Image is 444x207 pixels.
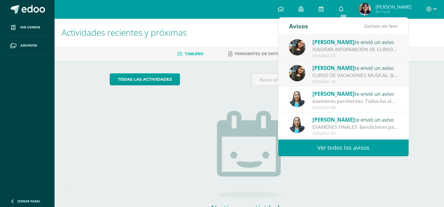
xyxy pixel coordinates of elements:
span: [PERSON_NAME] [312,64,355,71]
a: Ver todos los avisos [278,139,409,156]
div: Avisos [289,18,308,34]
img: afbb90b42ddb8510e0c4b806fbdf27cc.png [289,65,305,81]
span: Archivos [20,43,37,48]
div: Octubre 09 [312,105,398,110]
a: todas las Actividades [110,73,180,85]
span: 2 [364,22,367,29]
span: [PERSON_NAME] [312,116,355,123]
img: no_activities.png [217,111,282,198]
span: Cerrar panel [17,199,41,203]
div: EXAMENES FINALES: Bendiciones para cada uno Se les recuerda que la otra semana se estarán realiza... [312,124,398,131]
a: Archivos [5,37,49,55]
span: [PERSON_NAME] [312,39,355,46]
span: Actividades recientes y próximas [62,26,187,38]
div: IGNORAR INFORMACIÓN DE CURSOS DE VACACIONES MUSICALES: Buen día, favor de Ignorar la información ... [312,46,398,53]
input: Busca una actividad próxima aquí... [252,74,388,86]
div: te envió un aviso [312,38,398,46]
span: Tablero [185,51,203,56]
span: Pendientes de entrega [235,51,287,56]
div: CURSO DE VACACIONES MUSICAL: Buen dia papitos, adjunto información de cursos de vacaciones musica... [312,72,398,79]
img: d6389c80849efdeca39ee3d849118100.png [359,3,371,15]
div: examenes pendientes: Todos los alumnos que tienen exámenes pendientes, deben presentarse ,mañana ... [312,98,398,105]
a: Tablero [177,49,203,59]
span: Mi Perfil [376,9,411,14]
div: te envió un aviso [312,64,398,72]
span: avisos sin leer [364,22,398,29]
img: afbb90b42ddb8510e0c4b806fbdf27cc.png [289,39,305,55]
span: [PERSON_NAME] [312,90,355,97]
span: Mis cursos [20,25,40,30]
span: [PERSON_NAME] [376,4,411,10]
div: te envió un aviso [312,116,398,124]
div: Octubre 10 [312,79,398,84]
div: te envió un aviso [312,90,398,98]
a: Pendientes de entrega [228,49,287,59]
div: Octubre 03 [312,131,398,136]
img: 49168807a2b8cca0ef2119beca2bd5ad.png [289,117,305,133]
img: 49168807a2b8cca0ef2119beca2bd5ad.png [289,91,305,107]
a: Mis cursos [5,18,49,37]
div: Octubre 10 [312,53,398,59]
